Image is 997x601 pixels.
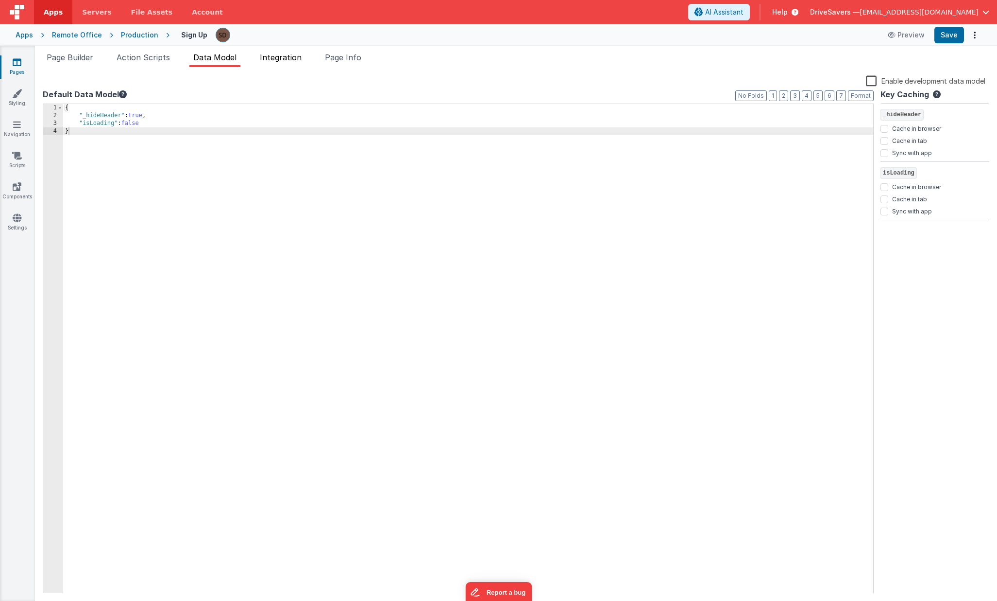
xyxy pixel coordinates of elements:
[968,28,981,42] button: Options
[52,30,102,40] div: Remote Office
[43,88,127,100] button: Default Data Model
[43,104,63,112] div: 1
[802,90,811,101] button: 4
[892,135,927,145] label: Cache in tab
[860,7,979,17] span: [EMAIL_ADDRESS][DOMAIN_NAME]
[131,7,173,17] span: File Assets
[688,4,750,20] button: AI Assistant
[934,27,964,43] button: Save
[44,7,63,17] span: Apps
[735,90,767,101] button: No Folds
[880,167,917,179] span: isLoading
[772,7,788,17] span: Help
[813,90,823,101] button: 5
[825,90,834,101] button: 6
[193,53,237,62] span: Data Model
[325,53,361,62] span: Page Info
[260,53,302,62] span: Integration
[43,127,63,135] div: 4
[880,90,929,99] h4: Key Caching
[769,90,777,101] button: 1
[880,109,924,121] span: _hideHeader
[882,27,930,43] button: Preview
[47,53,93,62] span: Page Builder
[810,7,989,17] button: DriveSavers — [EMAIL_ADDRESS][DOMAIN_NAME]
[779,90,788,101] button: 2
[892,123,941,133] label: Cache in browser
[892,194,927,203] label: Cache in tab
[43,112,63,120] div: 2
[705,7,744,17] span: AI Assistant
[121,30,158,40] div: Production
[790,90,800,101] button: 3
[892,206,932,215] label: Sync with app
[216,28,230,42] img: 315f4d8053e16d8177245540504d26c4
[866,75,985,86] label: Enable development data model
[810,7,860,17] span: DriveSavers —
[43,120,63,127] div: 3
[117,53,170,62] span: Action Scripts
[892,147,932,157] label: Sync with app
[848,90,874,101] button: Format
[82,7,111,17] span: Servers
[16,30,33,40] div: Apps
[836,90,846,101] button: 7
[892,181,941,191] label: Cache in browser
[181,31,207,38] h4: Sign Up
